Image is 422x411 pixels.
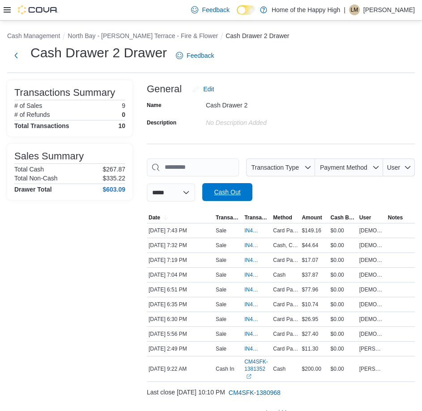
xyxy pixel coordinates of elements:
a: CM4SFK-1381352External link [244,358,269,380]
a: Feedback [188,1,233,19]
p: Cash In [216,365,234,372]
div: $0.00 [329,284,358,295]
div: [DATE] 7:04 PM [147,270,214,280]
span: IN4SFK-17614788 [244,301,260,308]
div: Cash Drawer 2 [206,98,326,109]
span: [DEMOGRAPHIC_DATA][PERSON_NAME] [359,316,384,323]
button: CM4SFK-1380968 [225,384,284,402]
div: $0.00 [329,225,358,236]
h4: $603.09 [102,186,125,193]
h3: General [147,84,182,94]
p: Sale [216,301,226,308]
p: Sale [216,242,226,249]
span: $149.16 [302,227,321,234]
p: $335.22 [102,175,125,182]
span: IN4SFK-17615673 [244,257,260,264]
div: $0.00 [329,343,358,354]
h1: Cash Drawer 2 Drawer [30,44,167,62]
div: [DATE] 7:32 PM [147,240,214,251]
span: $37.87 [302,271,318,278]
h3: Transactions Summary [14,87,115,98]
button: Cash Drawer 2 Drawer [226,32,289,39]
div: [DATE] 7:43 PM [147,225,214,236]
span: $26.95 [302,316,318,323]
h6: Total Cash [14,166,44,173]
button: Notes [386,212,415,223]
div: [DATE] 9:22 AM [147,364,214,374]
p: Sale [216,345,226,352]
div: Last close [DATE] 10:10 PM [147,384,415,402]
div: $0.00 [329,314,358,325]
p: Sale [216,257,226,264]
span: IN4SFK-17611389 [244,345,260,352]
span: [PERSON_NAME] [359,345,384,352]
div: [DATE] 7:19 PM [147,255,214,265]
span: Card Payment [273,316,298,323]
p: Sale [216,286,226,293]
button: North Bay - [PERSON_NAME] Terrace - Fire & Flower [68,32,218,39]
button: Amount [300,212,328,223]
div: $0.00 [329,240,358,251]
p: Home of the Happy High [272,4,340,15]
div: $0.00 [329,299,358,310]
input: This is a search bar. As you type, the results lower in the page will automatically filter. [147,158,239,176]
div: [DATE] 6:35 PM [147,299,214,310]
span: User [387,164,401,171]
span: IN4SFK-17615115 [244,286,260,293]
span: IN4SFK-17615365 [244,271,260,278]
button: IN4SFK-17615930 [244,240,269,251]
button: Transaction Type [214,212,243,223]
span: Feedback [202,5,229,14]
label: Description [147,119,176,126]
button: Cash Back [329,212,358,223]
span: Card Payment [273,257,298,264]
span: Date [149,214,160,221]
span: [DEMOGRAPHIC_DATA][PERSON_NAME] [359,271,384,278]
button: Edit [189,80,217,98]
h6: # of Refunds [14,111,50,118]
div: $0.00 [329,329,358,339]
span: Transaction Type [216,214,241,221]
span: Transaction # [244,214,269,221]
div: Logan McLaughlin [349,4,360,15]
span: Card Payment [273,301,298,308]
div: No Description added [206,116,326,126]
button: IN4SFK-17614788 [244,299,269,310]
button: Next [7,47,25,64]
span: IN4SFK-17614702 [244,316,260,323]
img: Cova [18,5,58,14]
p: Sale [216,227,226,234]
span: [DEMOGRAPHIC_DATA][PERSON_NAME] [359,227,384,234]
span: [DEMOGRAPHIC_DATA][PERSON_NAME] [359,242,384,249]
span: $10.74 [302,301,318,308]
button: IN4SFK-17614074 [244,329,269,339]
span: Cash, Card Payment [273,242,298,249]
button: IN4SFK-17616142 [244,225,269,236]
span: User [359,214,371,221]
span: $44.64 [302,242,318,249]
div: [DATE] 5:56 PM [147,329,214,339]
span: [DEMOGRAPHIC_DATA][PERSON_NAME] [359,257,384,264]
h4: Total Transactions [14,122,69,129]
button: User [358,212,386,223]
span: $27.40 [302,330,318,338]
p: Sale [216,330,226,338]
span: Card Payment [273,345,298,352]
button: User [383,158,415,176]
span: Transaction Type [251,164,299,171]
span: Notes [388,214,403,221]
div: [DATE] 2:49 PM [147,343,214,354]
span: Amount [302,214,322,221]
span: LM [351,4,358,15]
span: Cash Back [331,214,356,221]
span: Payment Method [320,164,367,171]
span: Cash Out [214,188,240,197]
span: Feedback [187,51,214,60]
span: $11.30 [302,345,318,352]
span: IN4SFK-17615930 [244,242,260,249]
button: Transaction # [243,212,271,223]
button: Method [271,212,300,223]
p: Sale [216,271,226,278]
span: [DEMOGRAPHIC_DATA][PERSON_NAME] [359,286,384,293]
